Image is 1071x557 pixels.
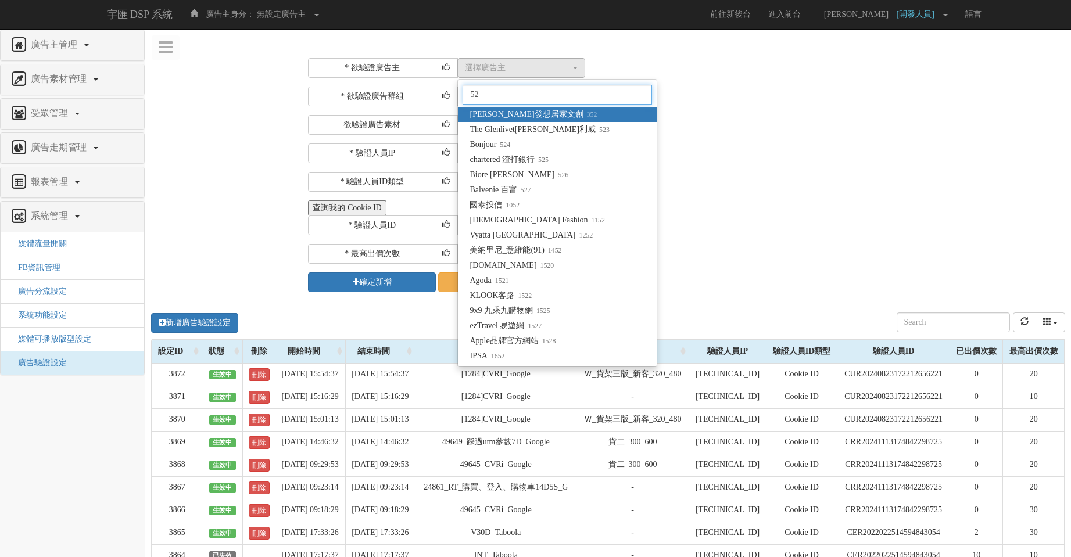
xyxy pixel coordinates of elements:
td: CRR20241113174842298725 [837,454,950,476]
td: Cookie ID [766,386,837,408]
a: 媒體流量開關 [9,239,67,248]
small: 1525 [533,307,550,315]
span: 生效中 [209,415,236,425]
td: CRR20241113174842298725 [837,499,950,522]
small: 527 [517,186,531,194]
td: 24861_RT_購買、登入、購物車14D5S_G [415,476,576,499]
span: 廣告走期管理 [28,142,92,152]
td: [TECHNICAL_ID] [689,431,766,454]
td: [DATE] 15:01:13 [275,408,345,431]
td: [DATE] 09:23:14 [275,476,345,499]
span: 報表管理 [28,177,74,186]
div: 驗證人員IP [689,340,766,363]
span: Vyatta [GEOGRAPHIC_DATA] [470,229,593,241]
span: 廣告素材管理 [28,74,92,84]
button: 確定新增 [308,272,436,292]
a: 廣告分流設定 [9,287,67,296]
span: 系統功能設定 [9,311,67,319]
span: [開發人員] [897,10,940,19]
span: 生效中 [209,506,236,515]
span: [DOMAIN_NAME] [470,260,554,271]
a: 刪除 [249,414,270,426]
td: CUR20240823172212656221 [837,363,950,386]
td: Cookie ID [766,363,837,386]
a: 廣告主管理 [9,36,135,55]
span: 9x9 九乘九購物網 [470,305,550,317]
small: 1252 [576,231,593,239]
span: chartered 渣打銀行 [470,154,548,166]
span: 廣告主身分： [206,10,255,19]
td: [DATE] 09:29:53 [275,454,345,476]
small: 1452 [545,246,562,254]
small: 352 [583,110,597,118]
td: [DATE] 09:29:53 [345,454,415,476]
td: 3871 [152,386,202,408]
span: The Glenlivet[PERSON_NAME]利威 [470,124,609,135]
small: 1052 [502,201,520,209]
td: 20 [1003,431,1065,454]
td: [DATE] 09:18:29 [275,499,345,522]
td: Cookie ID [766,522,837,544]
a: 刪除 [249,368,270,381]
td: Ｗ_貨架三版_新客_320_480 [576,408,689,431]
span: 美納里尼_意維能(91) [470,245,561,256]
td: [1284]CVRI_Google [415,408,576,431]
td: Cookie ID [766,454,837,476]
span: 生效中 [209,370,236,379]
td: - [576,499,689,522]
button: 查詢我的 Cookie ID [308,200,386,215]
small: 1527 [524,322,542,330]
span: 無設定廣告主 [257,10,306,19]
td: CUR20240823172212656221 [837,408,950,431]
a: 廣告素材管理 [9,70,135,89]
a: 刪除 [249,504,270,517]
a: 廣告走期管理 [9,139,135,157]
span: 生效中 [209,438,236,447]
span: [DEMOGRAPHIC_DATA] Fashion [470,214,604,226]
div: 設定ID [152,340,202,363]
td: 30 [1003,522,1065,544]
span: [PERSON_NAME] [818,10,894,19]
td: [TECHNICAL_ID] [689,476,766,499]
small: 524 [496,141,510,149]
div: Columns [1036,312,1066,332]
td: 0 [950,431,1003,454]
span: 生效中 [209,393,236,402]
small: 1520 [537,261,554,269]
td: CER2022022514594843054 [837,522,950,544]
td: 0 [950,408,1003,431]
td: [DATE] 15:01:13 [345,408,415,431]
td: [1284]CVRI_Google [415,386,576,408]
td: [TECHNICAL_ID] [689,454,766,476]
td: [TECHNICAL_ID] [689,499,766,522]
div: 刪除 [243,340,274,363]
td: Cookie ID [766,408,837,431]
div: 廣告群組名稱 [415,340,576,363]
td: [TECHNICAL_ID] [689,408,766,431]
a: 媒體可播放版型設定 [9,335,91,343]
td: 0 [950,386,1003,408]
td: Cookie ID [766,431,837,454]
span: Balvenie 百富 [470,184,531,196]
td: Ｗ_貨架三版_新客_320_480 [576,363,689,386]
span: FB資訊管理 [9,263,60,272]
a: 刪除 [249,436,270,449]
td: [DATE] 09:23:14 [345,476,415,499]
td: 2 [950,522,1003,544]
td: [DATE] 14:46:32 [345,431,415,454]
span: 系統管理 [28,211,74,221]
span: 廣告驗證設定 [9,358,67,367]
div: 最高出價次數 [1003,340,1064,363]
td: 3867 [152,476,202,499]
span: KLOOK客路 [470,290,532,301]
td: 49645_CVRi_Google [415,454,576,476]
td: 3870 [152,408,202,431]
span: 生效中 [209,483,236,493]
div: 狀態 [202,340,242,363]
td: 0 [950,476,1003,499]
div: 驗證人員ID類型 [766,340,837,363]
td: V30D_Taboola [415,522,576,544]
div: 驗證人員ID [837,340,950,363]
span: Bonjour [470,139,510,150]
